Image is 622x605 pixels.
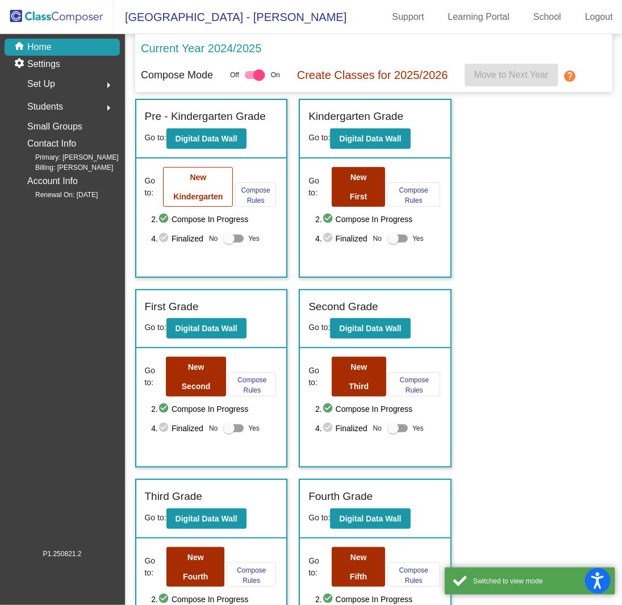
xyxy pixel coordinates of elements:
[27,173,78,189] p: Account Info
[145,109,266,125] label: Pre - Kindergarten Grade
[158,422,172,435] mat-icon: check_circle
[102,78,115,92] mat-icon: arrow_right
[373,233,382,244] span: No
[158,212,172,226] mat-icon: check_circle
[227,562,276,587] button: Compose Rules
[339,134,401,143] b: Digital Data Wall
[308,299,378,315] label: Second Grade
[145,513,166,522] span: Go to:
[27,119,82,135] p: Small Groups
[308,555,329,579] span: Go to:
[145,299,199,315] label: First Grade
[474,70,549,80] span: Move to Next Year
[166,318,247,339] button: Digital Data Wall
[350,173,367,201] b: New First
[145,175,161,199] span: Go to:
[315,212,442,226] span: 2. Compose In Progress
[166,128,247,149] button: Digital Data Wall
[322,232,336,245] mat-icon: check_circle
[158,232,172,245] mat-icon: check_circle
[308,175,329,199] span: Go to:
[349,362,369,391] b: New Third
[387,182,440,207] button: Compose Rules
[27,76,55,92] span: Set Up
[17,190,98,200] span: Renewal On: [DATE]
[151,212,278,226] span: 2. Compose In Progress
[17,162,113,173] span: Billing: [PERSON_NAME]
[576,8,622,26] a: Logout
[141,40,261,57] p: Current Year 2024/2025
[230,70,239,80] span: Off
[163,167,233,207] button: New Kindergarten
[563,69,577,83] mat-icon: help
[339,514,401,523] b: Digital Data Wall
[114,8,347,26] span: [GEOGRAPHIC_DATA] - [PERSON_NAME]
[322,212,336,226] mat-icon: check_circle
[308,513,330,522] span: Go to:
[151,232,203,245] span: 4. Finalized
[248,422,260,435] span: Yes
[17,152,119,162] span: Primary: [PERSON_NAME]
[330,508,410,529] button: Digital Data Wall
[330,318,410,339] button: Digital Data Wall
[145,323,166,332] span: Go to:
[248,232,260,245] span: Yes
[14,57,27,71] mat-icon: settings
[235,182,276,207] button: Compose Rules
[27,136,76,152] p: Contact Info
[308,489,373,505] label: Fourth Grade
[308,323,330,332] span: Go to:
[141,68,213,83] p: Compose Mode
[524,8,570,26] a: School
[308,365,329,389] span: Go to:
[315,232,368,245] span: 4. Finalized
[151,402,278,416] span: 2. Compose In Progress
[151,422,203,435] span: 4. Finalized
[315,422,368,435] span: 4. Finalized
[412,422,424,435] span: Yes
[330,128,410,149] button: Digital Data Wall
[389,372,440,397] button: Compose Rules
[383,8,433,26] a: Support
[173,173,223,201] b: New Kindergarten
[102,101,115,115] mat-icon: arrow_right
[14,40,27,54] mat-icon: home
[315,402,442,416] span: 2. Compose In Progress
[332,167,385,207] button: New First
[27,40,52,54] p: Home
[465,64,558,86] button: Move to Next Year
[176,514,237,523] b: Digital Data Wall
[27,57,60,71] p: Settings
[270,70,279,80] span: On
[166,357,226,397] button: New Second
[209,423,218,433] span: No
[145,555,165,579] span: Go to:
[176,324,237,333] b: Digital Data Wall
[166,508,247,529] button: Digital Data Wall
[145,489,202,505] label: Third Grade
[387,562,440,587] button: Compose Rules
[412,232,424,245] span: Yes
[297,66,448,84] p: Create Classes for 2025/2026
[158,402,172,416] mat-icon: check_circle
[176,134,237,143] b: Digital Data Wall
[182,362,211,391] b: New Second
[228,372,276,397] button: Compose Rules
[322,402,336,416] mat-icon: check_circle
[439,8,519,26] a: Learning Portal
[27,99,63,115] span: Students
[373,423,382,433] span: No
[145,365,164,389] span: Go to:
[166,547,224,587] button: New Fourth
[350,553,367,581] b: New Fifth
[339,324,401,333] b: Digital Data Wall
[332,357,386,397] button: New Third
[308,109,403,125] label: Kindergarten Grade
[308,133,330,142] span: Go to:
[332,547,385,587] button: New Fifth
[473,576,607,586] div: Switched to view mode
[145,133,166,142] span: Go to:
[183,553,208,581] b: New Fourth
[209,233,218,244] span: No
[322,422,336,435] mat-icon: check_circle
